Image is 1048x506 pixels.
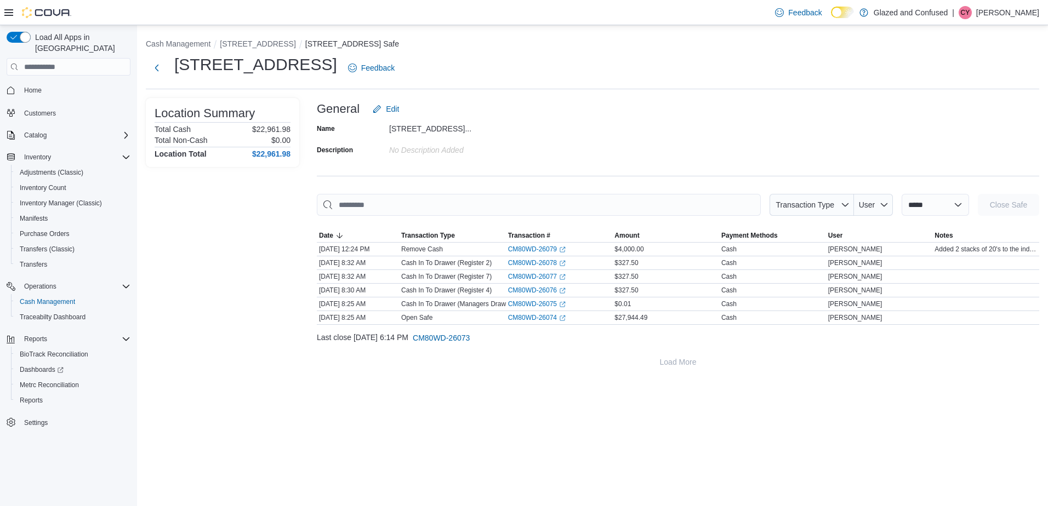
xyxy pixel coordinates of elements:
[155,136,208,145] h6: Total Non-Cash
[828,231,843,240] span: User
[506,229,613,242] button: Transaction #
[15,227,74,240] a: Purchase Orders
[828,313,882,322] span: [PERSON_NAME]
[2,415,135,430] button: Settings
[20,416,52,429] a: Settings
[401,313,432,322] p: Open Safe
[935,231,953,240] span: Notes
[20,350,88,359] span: BioTrack Reconciliation
[559,274,566,280] svg: External link
[559,246,566,253] svg: External link
[20,260,47,269] span: Transfers
[15,348,130,361] span: BioTrack Reconciliation
[7,78,130,459] nav: Complex example
[20,381,79,389] span: Metrc Reconciliation
[20,83,130,97] span: Home
[20,129,130,142] span: Catalog
[11,294,135,309] button: Cash Management
[614,272,638,281] span: $327.50
[828,272,882,281] span: [PERSON_NAME]
[317,270,399,283] div: [DATE] 8:32 AM
[721,272,737,281] div: Cash
[20,280,130,293] span: Operations
[317,194,761,216] input: This is a search bar. As you type, the results lower in the page will automatically filter.
[11,257,135,272] button: Transfers
[614,258,638,267] span: $327.50
[874,6,948,19] p: Glazed and Confused
[15,295,79,308] a: Cash Management
[24,418,48,427] span: Settings
[401,286,492,295] p: Cash In To Drawer (Register 4)
[15,243,130,256] span: Transfers (Classic)
[721,300,737,308] div: Cash
[271,136,291,145] p: $0.00
[15,227,130,240] span: Purchase Orders
[20,313,86,321] span: Traceabilty Dashboard
[24,335,47,343] span: Reports
[401,300,514,308] p: Cash In To Drawer (Managers Drawer)
[508,286,566,295] a: CM80WD-26076External link
[361,62,395,73] span: Feedback
[961,6,970,19] span: CY
[15,166,130,179] span: Adjustments (Classic)
[828,245,882,254] span: [PERSON_NAME]
[401,231,455,240] span: Transaction Type
[20,199,102,208] span: Inventory Manager (Classic)
[15,212,52,225] a: Manifests
[401,272,492,281] p: Cash In To Drawer (Register 7)
[317,297,399,311] div: [DATE] 8:25 AM
[20,245,75,254] span: Transfers (Classic)
[508,313,566,322] a: CM80WD-26074External link
[15,363,130,376] span: Dashboards
[831,7,854,18] input: Dark Mode
[15,166,88,179] a: Adjustments (Classic)
[660,357,697,367] span: Load More
[854,194,893,216] button: User
[252,125,291,134] p: $22,961.98
[344,57,399,79] a: Feedback
[15,212,130,225] span: Manifests
[20,151,55,164] button: Inventory
[11,242,135,257] button: Transfers (Classic)
[20,84,46,97] a: Home
[22,7,71,18] img: Cova
[2,331,135,347] button: Reports
[20,365,64,374] span: Dashboards
[413,332,470,343] span: CM80WD-26073
[252,150,291,158] h4: $22,961.98
[828,300,882,308] span: [PERSON_NAME]
[15,394,47,407] a: Reports
[721,286,737,295] div: Cash
[959,6,972,19] div: Connie Yates
[11,165,135,180] button: Adjustments (Classic)
[20,214,48,223] span: Manifests
[508,231,550,240] span: Transaction #
[174,54,337,76] h1: [STREET_ADDRESS]
[317,351,1039,373] button: Load More
[15,197,130,210] span: Inventory Manager (Classic)
[15,363,68,376] a: Dashboards
[146,38,1039,51] nav: An example of EuiBreadcrumbs
[15,197,106,210] a: Inventory Manager (Classic)
[15,181,130,194] span: Inventory Count
[11,347,135,362] button: BioTrack Reconciliation
[776,200,834,209] span: Transaction Type
[508,245,566,254] a: CM80WD-26079External link
[11,211,135,226] button: Manifests
[317,102,360,116] h3: General
[614,231,639,240] span: Amount
[317,146,353,154] label: Description
[389,120,536,133] div: [STREET_ADDRESS]...
[952,6,954,19] p: |
[368,98,403,120] button: Edit
[11,393,135,408] button: Reports
[788,7,822,18] span: Feedback
[828,286,882,295] span: [PERSON_NAME]
[399,229,506,242] button: Transaction Type
[828,258,882,267] span: [PERSON_NAME]
[508,258,566,267] a: CM80WD-26078External link
[614,313,647,322] span: $27,944.49
[2,150,135,165] button: Inventory
[15,378,130,392] span: Metrc Reconciliation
